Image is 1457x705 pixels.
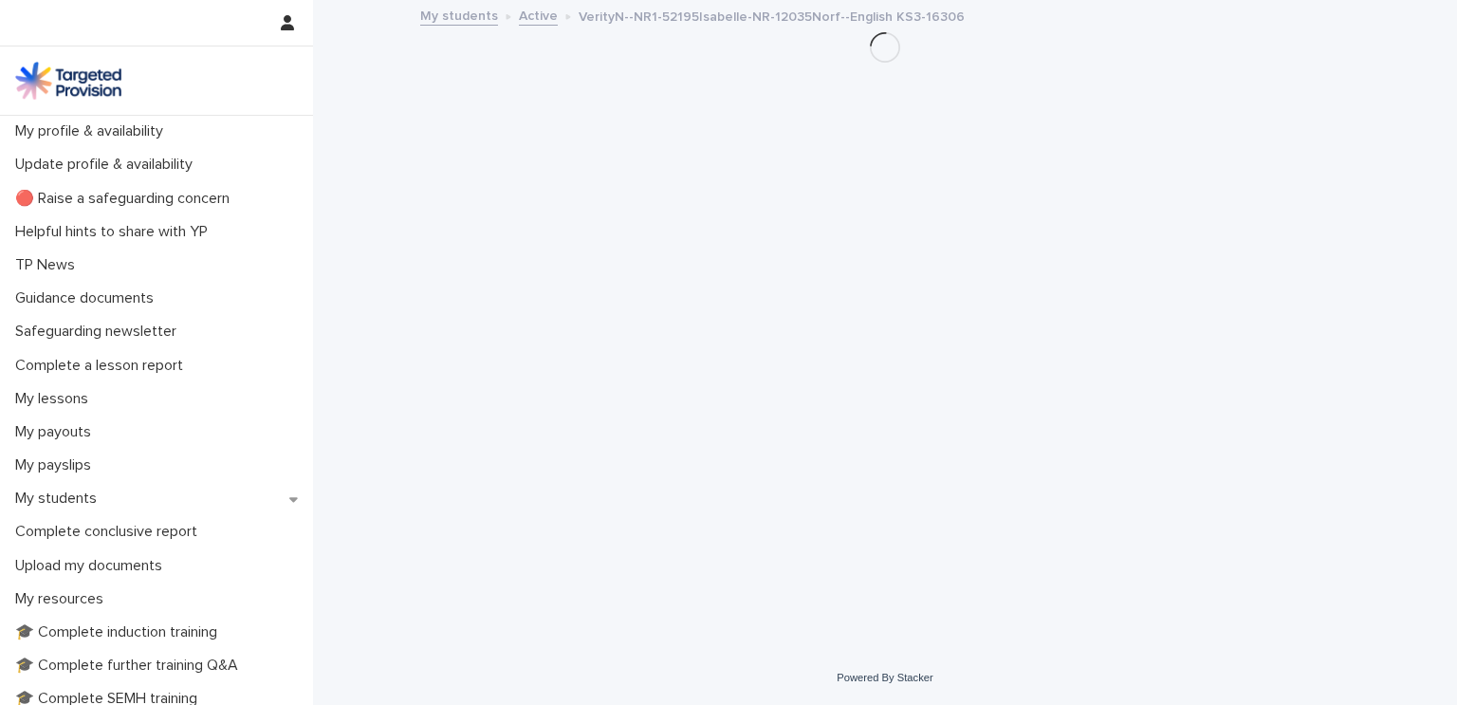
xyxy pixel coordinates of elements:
p: 🎓 Complete further training Q&A [8,657,253,675]
p: 🔴 Raise a safeguarding concern [8,190,245,208]
p: My payslips [8,456,106,474]
img: M5nRWzHhSzIhMunXDL62 [15,62,121,100]
p: My profile & availability [8,122,178,140]
a: Active [519,4,558,26]
p: Complete a lesson report [8,357,198,375]
p: My lessons [8,390,103,408]
p: Safeguarding newsletter [8,323,192,341]
a: My students [420,4,498,26]
p: Helpful hints to share with YP [8,223,223,241]
p: VerityN--NR1-52195Isabelle-NR-12035Norf--English KS3-16306 [579,5,965,26]
p: TP News [8,256,90,274]
p: Complete conclusive report [8,523,212,541]
p: Update profile & availability [8,156,208,174]
p: My payouts [8,423,106,441]
p: My students [8,490,112,508]
p: My resources [8,590,119,608]
p: Guidance documents [8,289,169,307]
p: Upload my documents [8,557,177,575]
a: Powered By Stacker [837,672,932,683]
p: 🎓 Complete induction training [8,623,232,641]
